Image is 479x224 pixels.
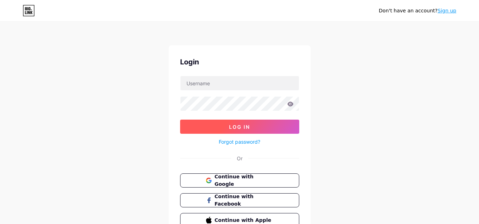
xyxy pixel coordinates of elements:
[180,193,299,207] button: Continue with Facebook
[180,57,299,67] div: Login
[237,155,243,162] div: Or
[180,173,299,188] button: Continue with Google
[180,120,299,134] button: Log In
[438,8,456,13] a: Sign up
[215,193,273,208] span: Continue with Facebook
[215,173,273,188] span: Continue with Google
[180,76,299,90] input: Username
[229,124,250,130] span: Log In
[215,217,273,224] span: Continue with Apple
[379,7,456,15] div: Don't have an account?
[219,138,260,145] a: Forgot password?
